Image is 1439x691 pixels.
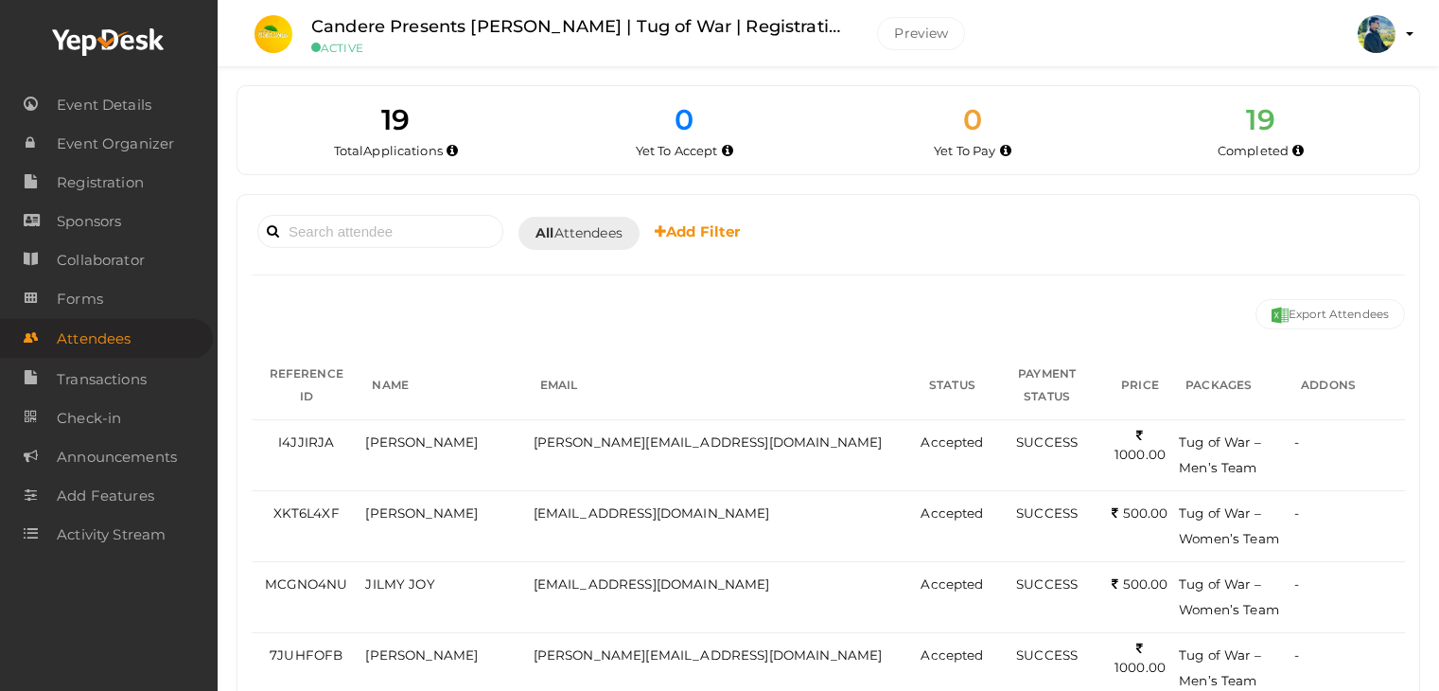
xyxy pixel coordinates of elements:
span: Activity Stream [57,516,166,554]
span: 500.00 [1112,576,1167,592]
span: Tug of War – Men’s Team [1179,434,1261,475]
span: XKT6L4XF [273,505,340,521]
span: 0 [675,102,693,137]
span: [PERSON_NAME] [365,505,478,521]
span: 1000.00 [1114,428,1166,463]
span: Total [334,143,443,158]
th: PACKAGES [1174,351,1290,420]
span: Announcements [57,438,177,476]
img: 0C2H5NAW_small.jpeg [254,15,292,53]
label: Candere Presents [PERSON_NAME] | Tug of War | Registration [311,13,849,41]
span: [PERSON_NAME] [365,434,478,450]
span: MCGNO4NU [265,576,347,592]
span: Completed [1218,143,1289,158]
span: Transactions [57,361,147,399]
span: Collaborator [57,241,145,279]
span: Applications [363,143,443,158]
span: [PERSON_NAME][EMAIL_ADDRESS][DOMAIN_NAME] [534,434,883,450]
img: excel.svg [1272,307,1289,324]
span: Event Details [57,86,151,124]
span: REFERENCE ID [270,366,343,403]
th: ADDONS [1290,351,1405,420]
span: Accepted [921,505,983,521]
span: [EMAIL_ADDRESS][DOMAIN_NAME] [534,576,770,592]
span: Yet To Pay [934,143,995,158]
span: JILMY JOY [365,576,434,592]
i: Accepted by organizer and yet to make payment [1000,146,1011,156]
span: Yet To Accept [636,143,718,158]
span: Accepted [921,434,983,450]
span: Tug of War – Men’s Team [1179,647,1261,688]
span: Tug of War – Women’s Team [1179,505,1279,546]
span: I4JJIRJA [278,434,334,450]
span: - [1294,434,1299,450]
i: Total number of applications [447,146,458,156]
span: Attendees [535,223,623,243]
th: PRICE [1106,351,1175,420]
span: [PERSON_NAME] [365,647,478,663]
i: Yet to be accepted by organizer [722,146,733,156]
span: 1000.00 [1114,641,1166,676]
b: Add Filter [655,222,741,240]
span: [PERSON_NAME][EMAIL_ADDRESS][DOMAIN_NAME] [534,647,883,663]
th: EMAIL [529,351,917,420]
span: Accepted [921,576,983,592]
span: 19 [381,102,410,137]
th: NAME [360,351,528,420]
span: 19 [1246,102,1274,137]
span: 0 [963,102,982,137]
button: Export Attendees [1255,299,1405,329]
span: Sponsors [57,203,121,240]
img: ACg8ocImFeownhHtboqxd0f2jP-n9H7_i8EBYaAdPoJXQiB63u4xhcvD=s100 [1358,15,1395,53]
small: ACTIVE [311,41,849,55]
span: Forms [57,280,103,318]
span: SUCCESS [1016,647,1078,663]
span: Add Features [57,477,154,515]
span: - [1294,505,1299,521]
span: Event Organizer [57,125,174,163]
span: Tug of War – Women’s Team [1179,576,1279,617]
span: SUCCESS [1016,576,1078,592]
i: Accepted and completed payment succesfully [1292,146,1304,156]
th: STATUS [916,351,988,420]
b: All [535,224,553,241]
span: - [1294,647,1299,663]
span: Registration [57,164,144,202]
input: Search attendee [257,215,503,248]
span: 7JUHFOFB [270,647,342,663]
span: Attendees [57,320,131,358]
span: SUCCESS [1016,434,1078,450]
span: SUCCESS [1016,505,1078,521]
span: Check-in [57,399,121,437]
span: Accepted [921,647,983,663]
button: Preview [877,17,965,50]
th: PAYMENT STATUS [989,351,1106,420]
span: - [1294,576,1299,592]
span: 500.00 [1112,505,1167,521]
span: [EMAIL_ADDRESS][DOMAIN_NAME] [534,505,770,521]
